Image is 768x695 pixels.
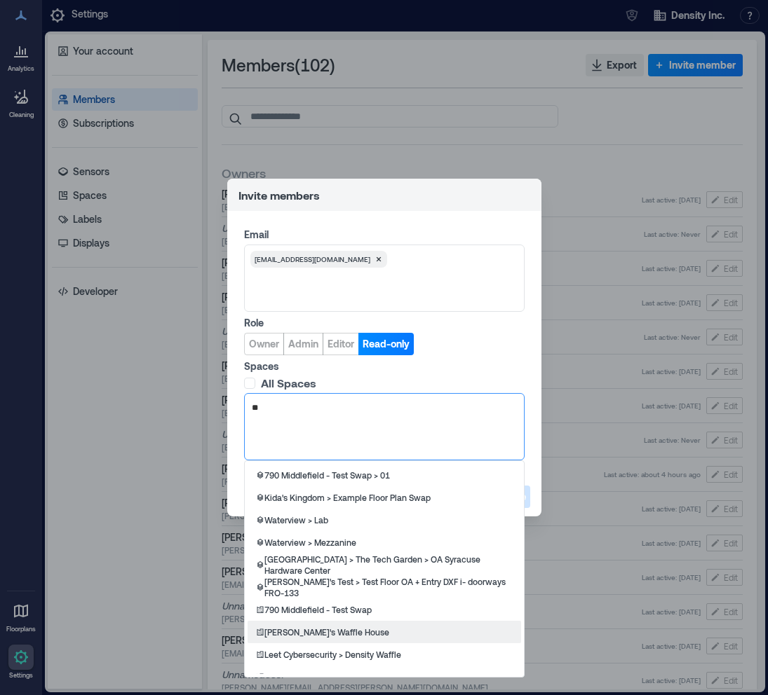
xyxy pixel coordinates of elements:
button: Owner [244,333,284,355]
p: [GEOGRAPHIC_DATA] > The Tech Garden > OA Syracuse Hardware Center [264,553,513,576]
p: Kida's Kingdom > Example Floor Plan Swap [264,492,431,503]
p: Leet Cybersecurity > Density Waffle [264,649,401,660]
span: Admin [288,337,318,351]
p: Waterview > Lab [264,514,328,525]
span: Read-only [363,337,410,351]
span: All Spaces [261,376,316,390]
p: 790 Middlefield - Test Swap [264,604,372,615]
header: Invite members [227,179,541,211]
span: [EMAIL_ADDRESS][DOMAIN_NAME] [255,254,370,265]
span: Owner [249,337,279,351]
p: 790 Middlefield - Test Swap > 01 [264,469,390,481]
label: Email [244,228,522,242]
p: [PERSON_NAME]'s Waffle House [264,626,389,638]
button: Editor [323,333,359,355]
p: [PERSON_NAME]'s Test > Test Floor OA + Entry DXF i- doorways FRO-133 [264,576,513,598]
button: Read-only [358,333,414,355]
p: Leet Cybersecurity > Swan Wings [264,671,393,682]
span: Editor [328,337,354,351]
button: Admin [283,333,323,355]
p: Waterview > Mezzanine [264,537,356,548]
label: Role [244,316,522,330]
label: Spaces [244,359,522,373]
